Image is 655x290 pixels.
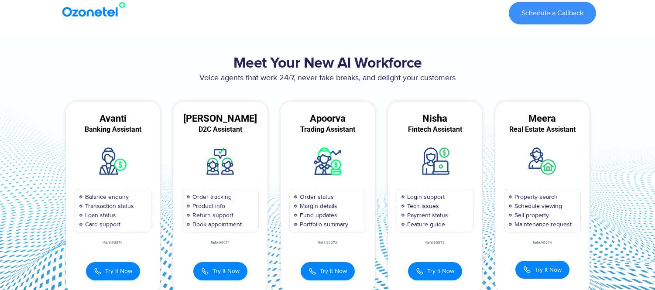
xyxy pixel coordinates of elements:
div: Real Estate Assistant [495,126,590,133]
span: Book appointment [190,220,242,229]
p: Voice agents that work 24/7, never take breaks, and delight your customers [59,72,596,84]
span: Tech issues [405,201,439,211]
div: Ref#:90070 [66,241,160,245]
div: Avanti [66,115,160,123]
h2: Meet Your New AI Workforce [59,55,596,72]
a: Schedule a Callback [509,2,596,24]
div: Trading Assistant [281,126,375,133]
div: Ref#:90073 [388,241,482,245]
div: Nisha [388,115,482,123]
span: Fund updates [298,211,337,220]
button: Try It Now [515,261,569,279]
span: Balance enquiry [83,192,129,201]
div: Ref#:90074 [495,241,590,245]
span: Feature guide [405,220,445,229]
button: Try It Now [408,262,462,280]
button: Try It Now [86,262,140,280]
img: Call Icon [416,266,424,276]
span: Order tracking [190,192,232,201]
div: Meera [495,115,590,123]
img: Call Icon [523,266,531,273]
div: Ref#:90071 [173,241,267,245]
span: Try It Now [213,266,240,276]
div: [PERSON_NAME] [173,115,267,123]
button: Try It Now [193,262,247,280]
span: Margin details [298,201,337,211]
div: Apoorva [281,115,375,123]
span: Transaction status [83,201,134,211]
span: Try It Now [535,265,562,274]
span: Return support [190,211,233,220]
span: Login support [405,192,445,201]
span: Schedule viewing [512,201,562,211]
span: Loan status [83,211,116,220]
span: Property search [512,192,558,201]
img: Call Icon [309,266,316,276]
div: Banking Assistant [66,126,160,133]
span: Try It Now [320,266,347,276]
img: Call Icon [201,266,209,276]
span: Maintenance request [512,220,572,229]
div: D2C Assistant [173,126,267,133]
div: Fintech Assistant [388,126,482,133]
span: Card support [83,220,120,229]
span: Try It Now [427,266,454,276]
span: Sell property [512,211,549,220]
img: Call Icon [94,266,102,276]
span: Schedule a Callback [521,10,583,17]
div: Ref#:90072 [281,241,375,245]
span: Product info [190,201,225,211]
span: Try It Now [105,266,132,276]
span: Order status [298,192,334,201]
span: Payment status [405,211,448,220]
button: Try It Now [301,262,355,280]
span: Portfolio summary [298,220,348,229]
